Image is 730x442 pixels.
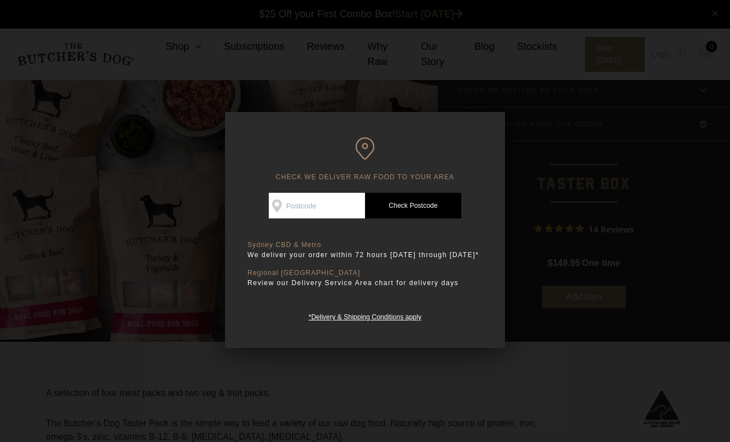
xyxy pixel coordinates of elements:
[247,269,483,277] p: Regional [GEOGRAPHIC_DATA]
[247,241,483,249] p: Sydney CBD & Metro
[247,137,483,182] h6: CHECK WE DELIVER RAW FOOD TO YOUR AREA
[365,193,461,218] a: Check Postcode
[269,193,365,218] input: Postcode
[308,310,421,321] a: *Delivery & Shipping Conditions apply
[247,277,483,289] p: Review our Delivery Service Area chart for delivery days
[247,249,483,260] p: We deliver your order within 72 hours [DATE] through [DATE]*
